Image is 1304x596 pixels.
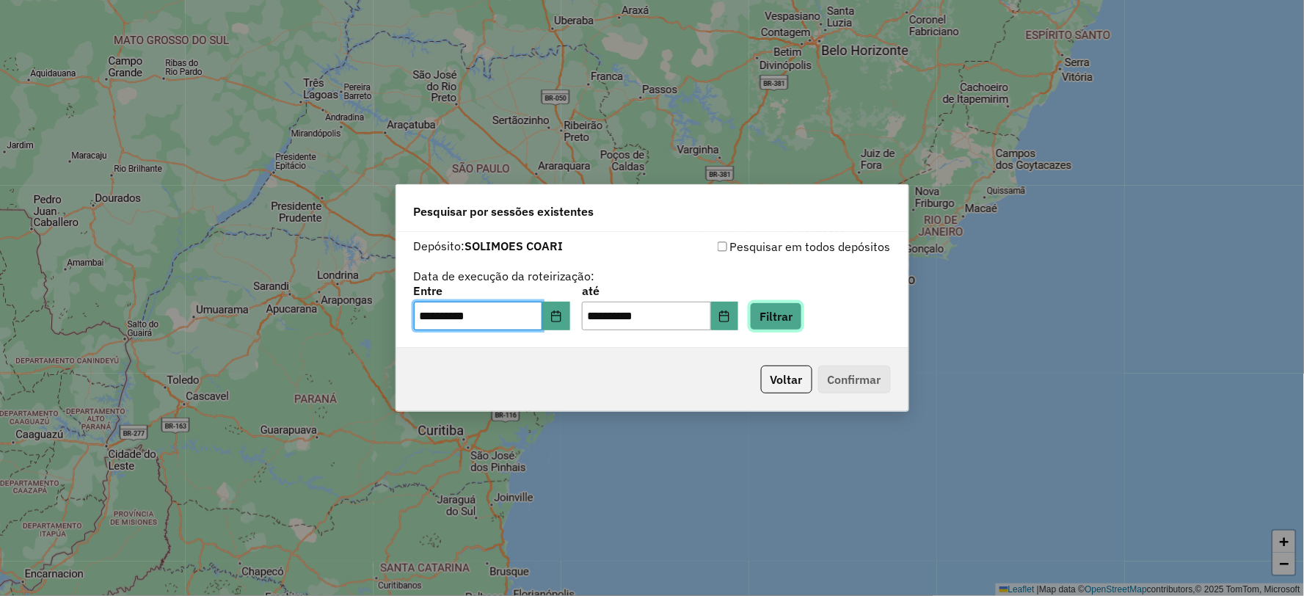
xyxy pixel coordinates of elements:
label: até [582,282,738,299]
button: Filtrar [750,302,802,330]
button: Voltar [761,366,812,393]
strong: SOLIMOES COARI [465,239,564,253]
label: Depósito: [414,237,564,255]
button: Choose Date [711,302,739,331]
label: Entre [414,282,570,299]
span: Pesquisar por sessões existentes [414,203,594,220]
button: Choose Date [542,302,570,331]
label: Data de execução da roteirização: [414,267,595,285]
div: Pesquisar em todos depósitos [652,238,891,255]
